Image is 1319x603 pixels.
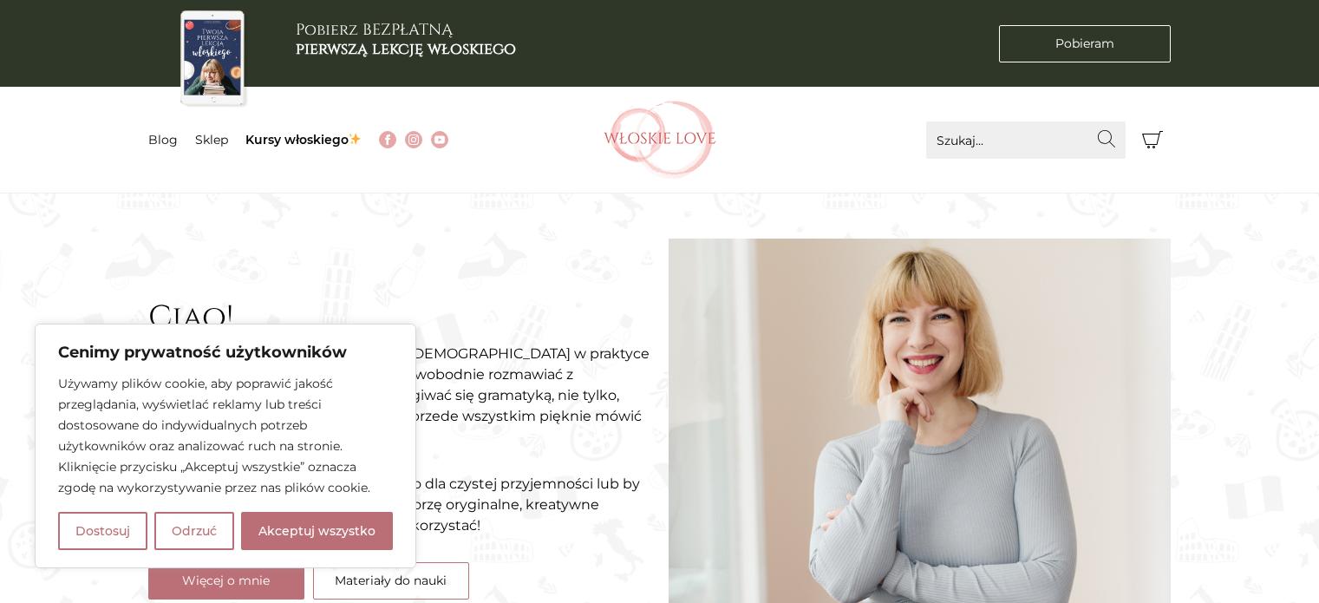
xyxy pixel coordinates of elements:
h3: Pobierz BEZPŁATNĄ [296,21,516,58]
input: Szukaj... [926,121,1126,159]
button: Koszyk [1134,121,1172,159]
img: ✨ [349,133,361,145]
button: Odrzuć [154,512,234,550]
a: Sklep [195,132,228,147]
b: pierwszą lekcję włoskiego [296,38,516,60]
button: Dostosuj [58,512,147,550]
a: Więcej o mnie [148,562,304,600]
a: Blog [148,132,178,147]
span: Pobieram [1055,35,1114,53]
p: Cenimy prywatność użytkowników [58,342,393,363]
a: Materiały do nauki [313,562,469,600]
a: Kursy włoskiego [245,132,362,147]
h2: Ciao! [148,299,651,337]
a: Pobieram [999,25,1171,62]
img: Włoskielove [604,101,716,179]
button: Akceptuj wszystko [241,512,393,550]
p: Używamy plików cookie, aby poprawić jakość przeglądania, wyświetlać reklamy lub treści dostosowan... [58,373,393,498]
